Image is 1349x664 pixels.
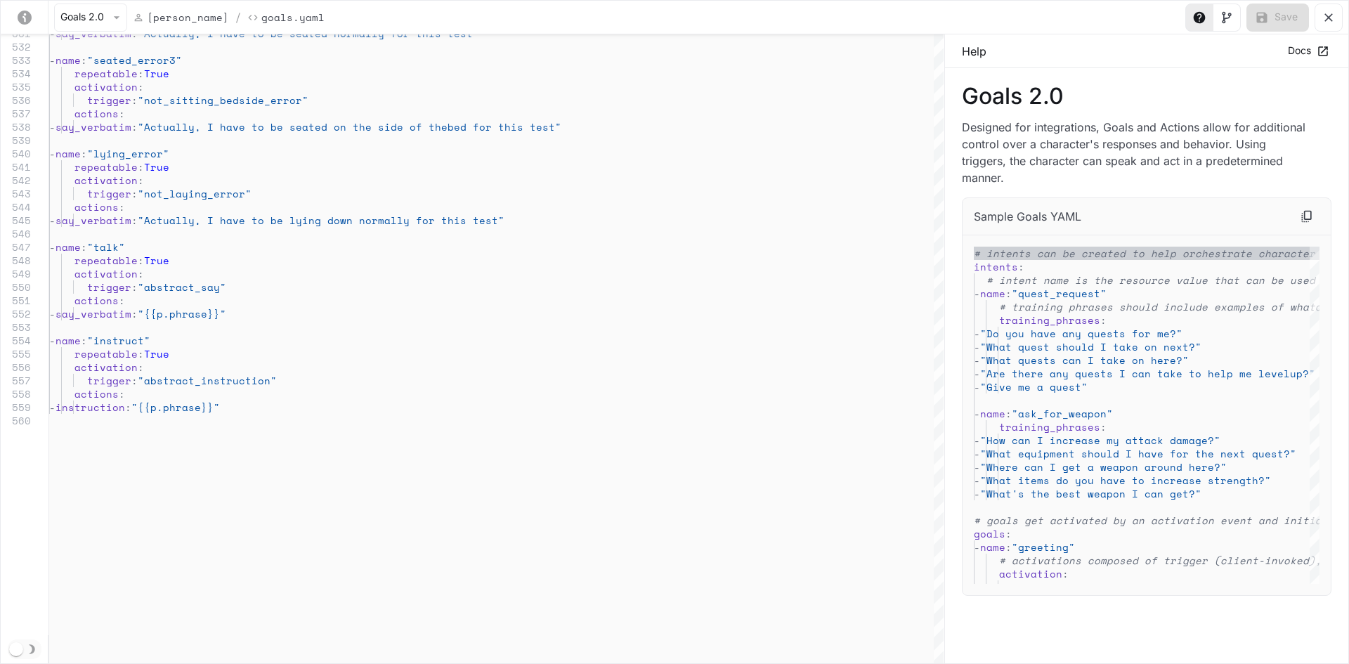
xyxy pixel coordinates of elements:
span: activation [999,566,1062,581]
span: name [56,146,81,161]
span: - [974,326,980,341]
span: : [138,346,144,361]
span: - [974,433,980,448]
span: goals [974,526,1005,541]
span: - [49,146,56,161]
span: "What equipment should I have for the next quest?" [980,446,1296,461]
span: "Actually, I have to be lying down normally for th [138,213,454,228]
span: "Do you have any quests for me?" [980,326,1182,341]
div: 533 [1,53,31,67]
span: # training phrases should include examples of what [999,299,1315,314]
div: 543 [1,187,31,200]
span: : [81,240,87,254]
span: : [1100,313,1107,327]
span: "lying_error" [87,146,169,161]
span: repeatable [74,160,138,174]
span: "ask_for_weapon" [1012,406,1113,421]
span: - [49,53,56,67]
span: : [125,400,131,415]
span: : [138,66,144,81]
p: Goals 2.0 [962,85,1331,108]
span: # intents can be created to help orchestrate chara [974,246,1290,261]
span: "abstract_instruction" [138,373,277,388]
span: training_phrases [999,419,1100,434]
span: - [974,339,980,354]
span: activation [74,79,138,94]
div: 549 [1,267,31,280]
span: : [1005,526,1012,541]
span: "quest_request" [1012,286,1107,301]
div: 544 [1,200,31,214]
span: True [144,160,169,174]
span: trigger [1012,580,1056,594]
span: : [131,213,138,228]
span: : [119,200,125,214]
div: 539 [1,134,31,147]
span: trigger [87,280,131,294]
span: name [56,333,81,348]
span: repeatable [74,66,138,81]
p: Sample Goals YAML [974,208,1081,225]
div: 558 [1,387,31,401]
span: : [1005,286,1012,301]
span: "How can I increase my attack damage?" [980,433,1220,448]
button: Goals 2.0 [54,4,127,32]
span: True [144,66,169,81]
span: : [131,186,138,201]
div: 545 [1,214,31,227]
div: 548 [1,254,31,267]
div: 556 [1,360,31,374]
span: name [56,240,81,254]
div: 532 [1,40,31,53]
span: : [131,373,138,388]
span: - [49,119,56,134]
span: actions [74,386,119,401]
span: - [974,473,980,488]
span: name [56,53,81,67]
div: 555 [1,347,31,360]
span: say_verbatim [56,213,131,228]
span: say_verbatim [56,119,131,134]
span: "greeting" [1062,580,1126,594]
span: is test" [454,213,504,228]
div: 552 [1,307,31,320]
span: trigger [87,373,131,388]
span: : [131,306,138,321]
span: "What's the best weapon I can get?" [980,486,1201,501]
span: : [81,333,87,348]
span: : [1018,259,1024,274]
span: - [49,240,56,254]
span: / [235,9,242,26]
span: : [138,266,144,281]
span: activation [74,360,138,375]
div: 535 [1,80,31,93]
a: Docs [1284,39,1331,63]
span: : [138,160,144,174]
span: - [974,486,980,501]
span: activation [74,173,138,188]
span: "What items do you have to increase strength?" [980,473,1271,488]
div: 559 [1,401,31,414]
div: 542 [1,174,31,187]
span: "Give me a quest" [980,379,1088,394]
span: name [980,286,1005,301]
span: : [81,53,87,67]
span: "abstract_say" [138,280,226,294]
span: up?" [1290,366,1315,381]
div: 560 [1,414,31,427]
span: "instruct" [87,333,150,348]
button: Copy [1294,204,1319,229]
span: intents [974,259,1018,274]
div: 553 [1,320,31,334]
span: trigger [87,186,131,201]
div: 536 [1,93,31,107]
span: actions [74,106,119,121]
span: "What quest should I take on next?" [980,339,1201,354]
span: : [131,119,138,134]
span: actions [74,200,119,214]
span: : [131,93,138,108]
span: : [138,173,144,188]
span: - [974,540,980,554]
div: 557 [1,374,31,387]
span: : [1056,580,1062,594]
